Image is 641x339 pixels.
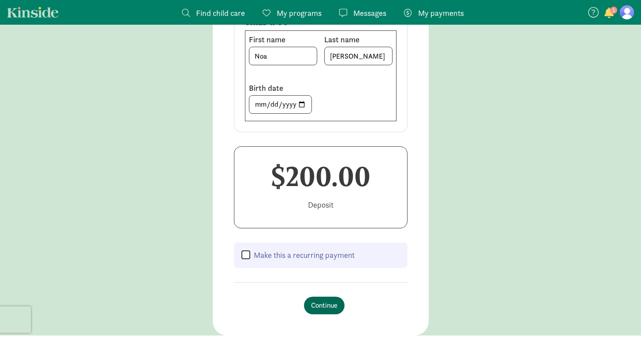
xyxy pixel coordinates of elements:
[603,8,615,19] button: 1
[196,7,245,19] span: Find child care
[248,200,393,210] p: deposit
[249,34,317,45] label: First name
[610,7,617,14] span: 1
[353,7,386,19] span: Messages
[304,297,345,314] button: Continue
[7,7,59,18] a: Kinside
[311,300,337,311] span: Continue
[250,250,355,261] label: Make this a recurring payment
[248,161,393,193] h1: $200.00
[249,83,317,93] label: Birth date
[245,18,396,27] h6: CHILD INFO
[277,7,322,19] span: My programs
[324,34,393,45] label: Last name
[418,7,464,19] span: My payments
